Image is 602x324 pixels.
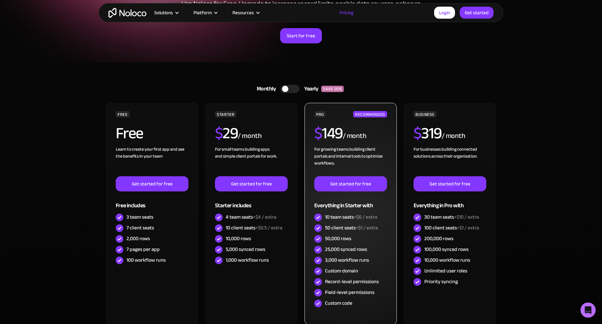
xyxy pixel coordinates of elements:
div: 2,000 rows [126,235,150,242]
a: Get started for free [314,176,387,191]
div: 10 team seats [325,214,377,221]
div: FREE [116,111,130,117]
div: 30 team seats [424,214,479,221]
div: 50 client seats [325,224,378,231]
div: Platform [186,9,224,17]
div: Record-level permissions [325,278,379,285]
div: 1,000 workflow runs [226,257,269,264]
div: SAVE 20% [321,86,344,92]
div: Custom domain [325,267,358,274]
a: Login [434,7,455,19]
a: Get started for free [116,176,188,191]
div: Everything in Pro with [414,191,486,212]
div: For small teams building apps and simple client portals for work. ‍ [215,146,288,176]
div: 3 team seats [126,214,153,221]
div: / month [343,131,366,141]
div: Everything in Starter with [314,191,387,212]
div: 7 pages per app [126,246,160,253]
div: 3,000 workflow runs [325,257,369,264]
a: home [108,8,146,18]
div: 10,000 rows [226,235,251,242]
div: 100 workflow runs [126,257,166,264]
div: BUSINESS [414,111,436,117]
div: Resources [232,9,254,17]
div: 7 client seats [126,224,154,231]
h2: Free [116,125,143,141]
div: For businesses building connected solutions across their organization. ‍ [414,146,486,176]
div: 10 client seats [226,224,282,231]
span: +$10 / extra [454,212,479,222]
div: Field-level permissions [325,289,374,296]
a: Start for Free [280,28,322,43]
span: $ [414,118,421,148]
div: 4 team seats [226,214,276,221]
span: +$0.5 / extra [255,223,282,233]
div: Resources [224,9,267,17]
div: Yearly [299,84,321,94]
div: Platform [193,9,212,17]
a: Get started [460,7,494,19]
div: Learn to create your first app and see the benefits in your team ‍ [116,146,188,176]
span: +$1 / extra [356,223,378,233]
div: Unlimited user roles [424,267,467,274]
span: $ [215,118,223,148]
span: +$1 / extra [457,223,479,233]
div: 100,000 synced rows [424,246,469,253]
h2: 29 [215,125,238,141]
div: Solutions [146,9,186,17]
a: Pricing [332,9,361,17]
div: STARTER [215,111,236,117]
div: / month [442,131,465,141]
div: 50,000 rows [325,235,351,242]
div: Custom code [325,300,352,307]
div: Priority syncing [424,278,458,285]
div: Monthly [249,84,281,94]
h2: 149 [314,125,343,141]
div: Starter includes [215,191,288,212]
span: +$6 / extra [354,212,377,222]
div: For growing teams building client portals and internal tools to optimize workflows. [314,146,387,176]
div: RECOMMENDED [353,111,387,117]
span: $ [314,118,322,148]
div: PRO [314,111,326,117]
div: 10,000 workflow runs [424,257,470,264]
div: Open Intercom Messenger [580,302,596,318]
div: 5,000 synced rows [226,246,265,253]
div: Solutions [154,9,173,17]
div: 25,000 synced rows [325,246,367,253]
div: 200,000 rows [424,235,453,242]
div: 100 client seats [424,224,479,231]
a: Get started for free [215,176,288,191]
div: Free includes [116,191,188,212]
span: +$4 / extra [253,212,276,222]
a: Get started for free [414,176,486,191]
div: / month [238,131,261,141]
h2: 319 [414,125,442,141]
